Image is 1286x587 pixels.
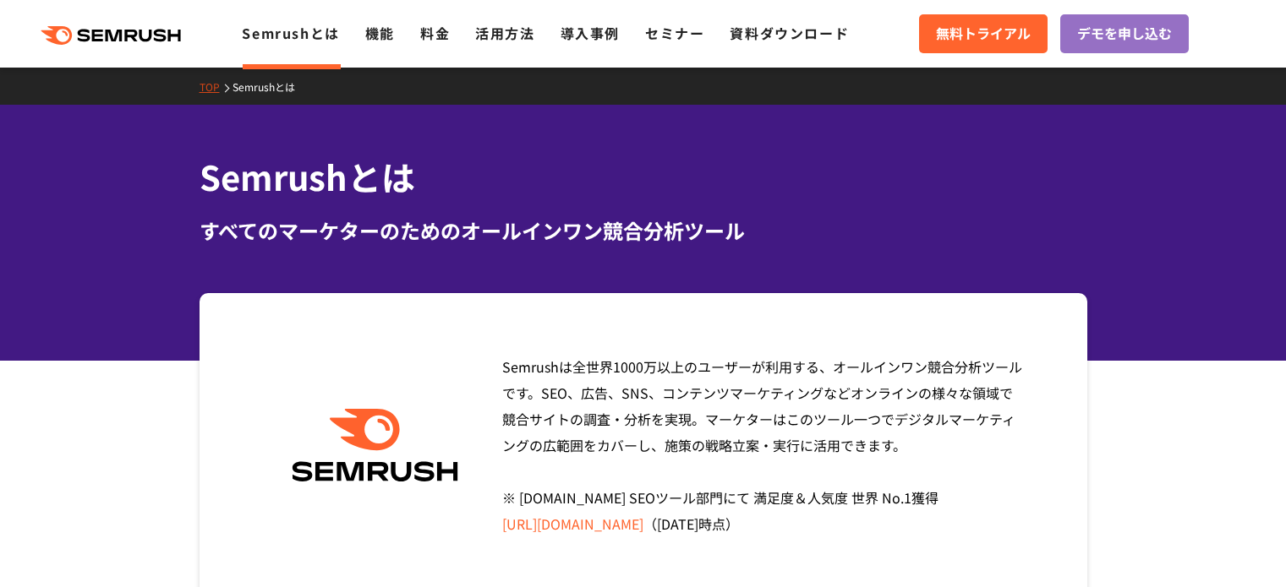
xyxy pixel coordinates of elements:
a: [URL][DOMAIN_NAME] [502,514,643,534]
a: 導入事例 [561,23,620,43]
a: 無料トライアル [919,14,1048,53]
span: Semrushは全世界1000万以上のユーザーが利用する、オールインワン競合分析ツールです。SEO、広告、SNS、コンテンツマーケティングなどオンラインの様々な領域で競合サイトの調査・分析を実現... [502,356,1022,534]
a: 活用方法 [475,23,534,43]
a: 資料ダウンロード [730,23,849,43]
span: デモを申し込む [1077,23,1172,45]
span: 無料トライアル [936,23,1031,45]
img: Semrush [283,409,467,482]
a: Semrushとは [242,23,339,43]
a: デモを申し込む [1060,14,1189,53]
h1: Semrushとは [200,152,1087,202]
a: Semrushとは [233,79,308,94]
a: 機能 [365,23,395,43]
a: 料金 [420,23,450,43]
a: TOP [200,79,233,94]
div: すべてのマーケターのためのオールインワン競合分析ツール [200,215,1087,246]
a: セミナー [645,23,704,43]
